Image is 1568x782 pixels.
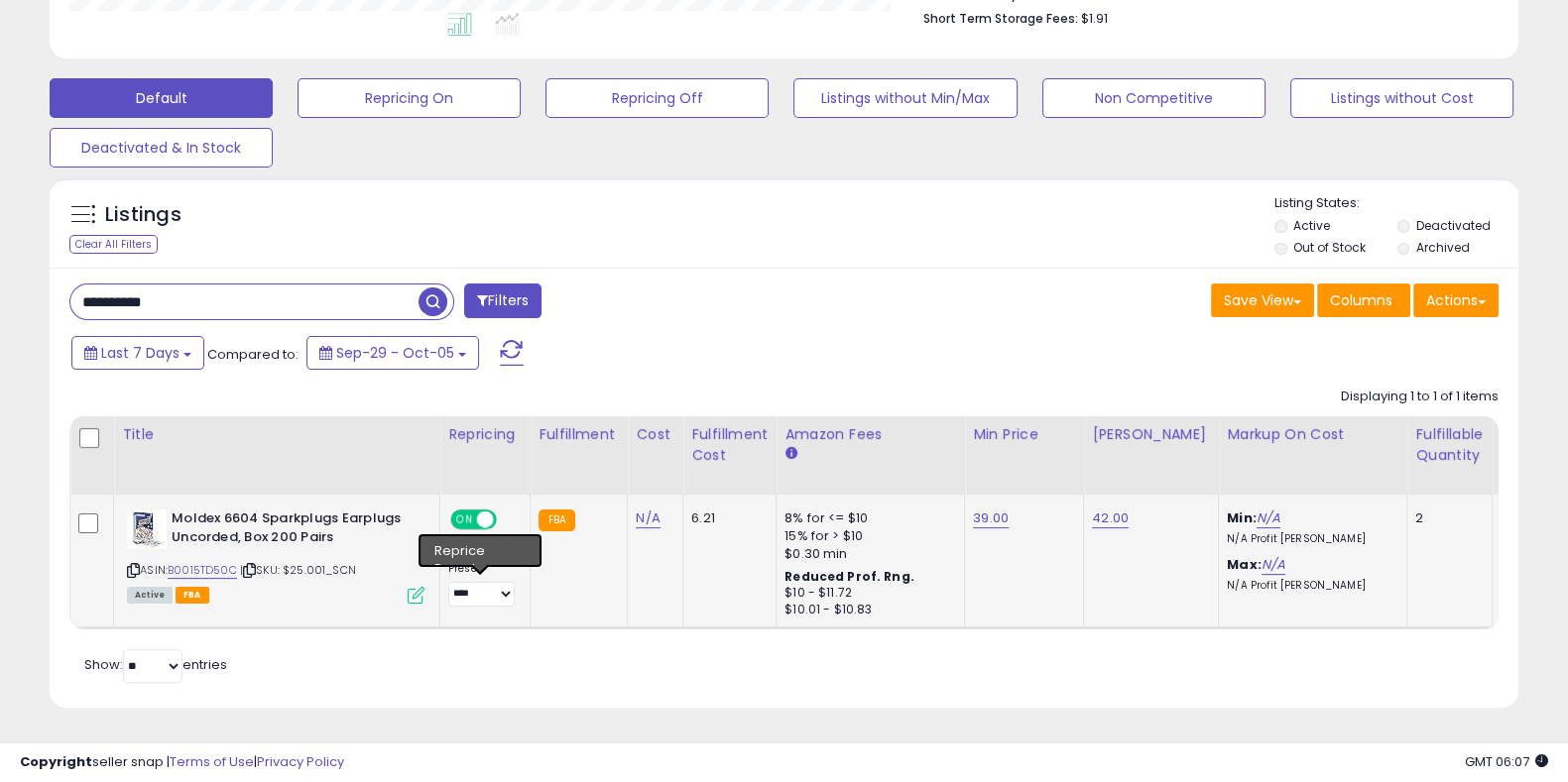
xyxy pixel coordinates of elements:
[973,508,1009,528] a: 39.00
[784,602,949,618] div: $10.01 - $10.83
[127,587,173,604] span: All listings currently available for purchase on Amazon
[298,78,521,118] button: Repricing On
[539,424,619,445] div: Fulfillment
[784,568,914,585] b: Reduced Prof. Rng.
[1257,508,1280,528] a: N/A
[170,752,254,771] a: Terms of Use
[784,424,956,445] div: Amazon Fees
[1227,579,1391,593] p: N/A Profit [PERSON_NAME]
[1330,290,1392,310] span: Columns
[176,587,209,604] span: FBA
[636,508,660,528] a: N/A
[20,753,344,772] div: seller snap | |
[1290,78,1513,118] button: Listings without Cost
[1092,508,1129,528] a: 42.00
[973,424,1075,445] div: Min Price
[1042,78,1266,118] button: Non Competitive
[1415,217,1490,234] label: Deactivated
[1415,424,1484,466] div: Fulfillable Quantity
[1227,424,1398,445] div: Markup on Cost
[448,424,522,445] div: Repricing
[168,562,237,579] a: B0015TD50C
[1262,555,1285,575] a: N/A
[127,509,424,602] div: ASIN:
[448,562,515,606] div: Preset:
[784,545,949,563] div: $0.30 min
[448,540,515,558] div: Follow BB *
[784,509,949,527] div: 8% for <= $10
[1293,217,1330,234] label: Active
[1227,555,1262,574] b: Max:
[1341,388,1499,406] div: Displaying 1 to 1 of 1 items
[336,343,454,363] span: Sep-29 - Oct-05
[1274,194,1518,213] p: Listing States:
[172,509,413,551] b: Moldex 6604 Sparkplugs Earplugs Uncorded, Box 200 Pairs
[464,283,542,318] button: Filters
[1415,509,1477,527] div: 2
[1413,283,1499,317] button: Actions
[1293,239,1366,256] label: Out of Stock
[1227,532,1391,546] p: N/A Profit [PERSON_NAME]
[1227,508,1257,527] b: Min:
[691,424,768,466] div: Fulfillment Cost
[1211,283,1314,317] button: Save View
[50,128,273,168] button: Deactivated & In Stock
[784,527,949,545] div: 15% for > $10
[1465,752,1548,771] span: 2025-10-13 06:07 GMT
[494,511,526,528] span: OFF
[923,10,1078,27] b: Short Term Storage Fees:
[452,511,477,528] span: ON
[105,201,181,229] h5: Listings
[545,78,769,118] button: Repricing Off
[1219,416,1407,495] th: The percentage added to the cost of goods (COGS) that forms the calculator for Min & Max prices.
[20,752,92,771] strong: Copyright
[127,509,167,549] img: 51Psj+ZjPGL._SL40_.jpg
[793,78,1017,118] button: Listings without Min/Max
[69,235,158,254] div: Clear All Filters
[207,345,299,364] span: Compared to:
[1081,9,1108,28] span: $1.91
[784,585,949,602] div: $10 - $11.72
[50,78,273,118] button: Default
[101,343,180,363] span: Last 7 Days
[71,336,204,370] button: Last 7 Days
[1317,283,1410,317] button: Columns
[784,445,796,463] small: Amazon Fees.
[1415,239,1469,256] label: Archived
[240,562,356,578] span: | SKU: $25.001_SCN
[636,424,674,445] div: Cost
[1092,424,1210,445] div: [PERSON_NAME]
[691,509,761,527] div: 6.21
[257,752,344,771] a: Privacy Policy
[306,336,479,370] button: Sep-29 - Oct-05
[539,509,575,531] small: FBA
[122,424,431,445] div: Title
[84,655,227,674] span: Show: entries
